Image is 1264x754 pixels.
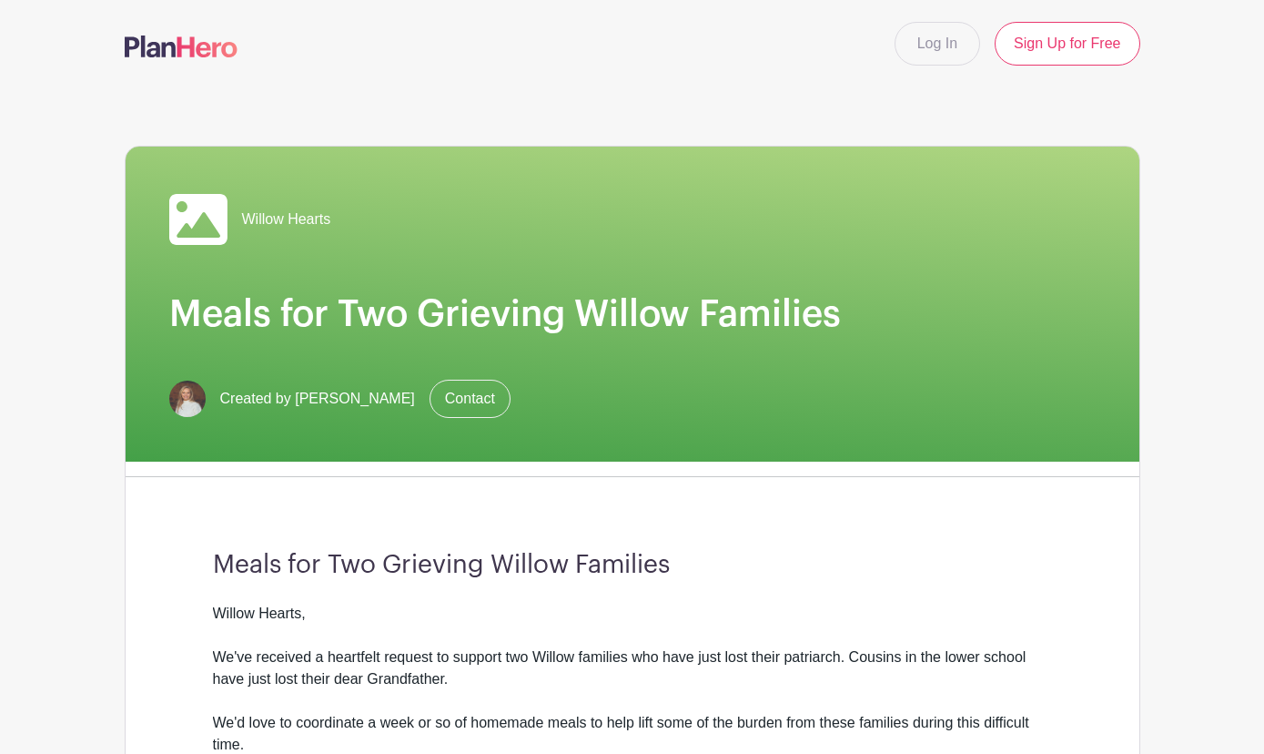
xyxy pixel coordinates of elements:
[213,550,1052,581] h3: Meals for Two Grieving Willow Families
[895,22,980,66] a: Log In
[242,209,331,230] span: Willow Hearts
[220,388,415,410] span: Created by [PERSON_NAME]
[995,22,1139,66] a: Sign Up for Free
[169,292,1096,336] h1: Meals for Two Grieving Willow Families
[169,381,206,417] img: Kiera%20Johnson%20Headshot.jpg
[125,36,238,57] img: logo-507f7623f17ff9eddc593b1ce0a138ce2505c220e1c5a4e2b4648c50719b7d32.svg
[430,380,511,418] a: Contact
